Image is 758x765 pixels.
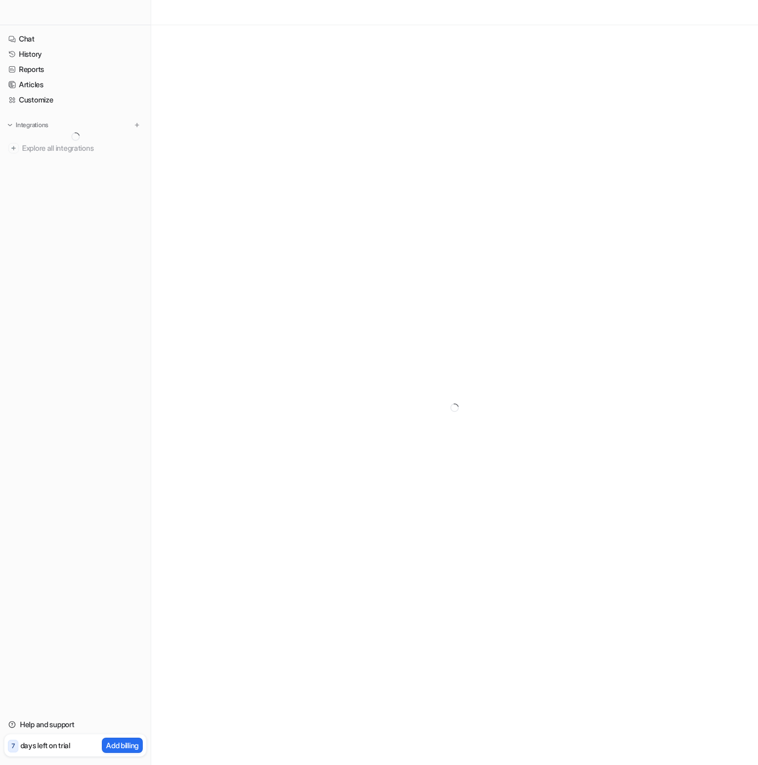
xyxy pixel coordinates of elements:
p: days left on trial [20,740,70,751]
a: Articles [4,77,146,92]
button: Add billing [102,738,143,753]
img: expand menu [6,121,14,129]
a: History [4,47,146,61]
img: menu_add.svg [133,121,141,129]
a: Customize [4,92,146,107]
a: Reports [4,62,146,77]
a: Help and support [4,717,146,732]
p: 7 [12,741,15,751]
a: Explore all integrations [4,141,146,156]
a: Chat [4,32,146,46]
img: explore all integrations [8,143,19,153]
p: Integrations [16,121,48,129]
span: Explore all integrations [22,140,142,157]
p: Add billing [106,740,139,751]
button: Integrations [4,120,51,130]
